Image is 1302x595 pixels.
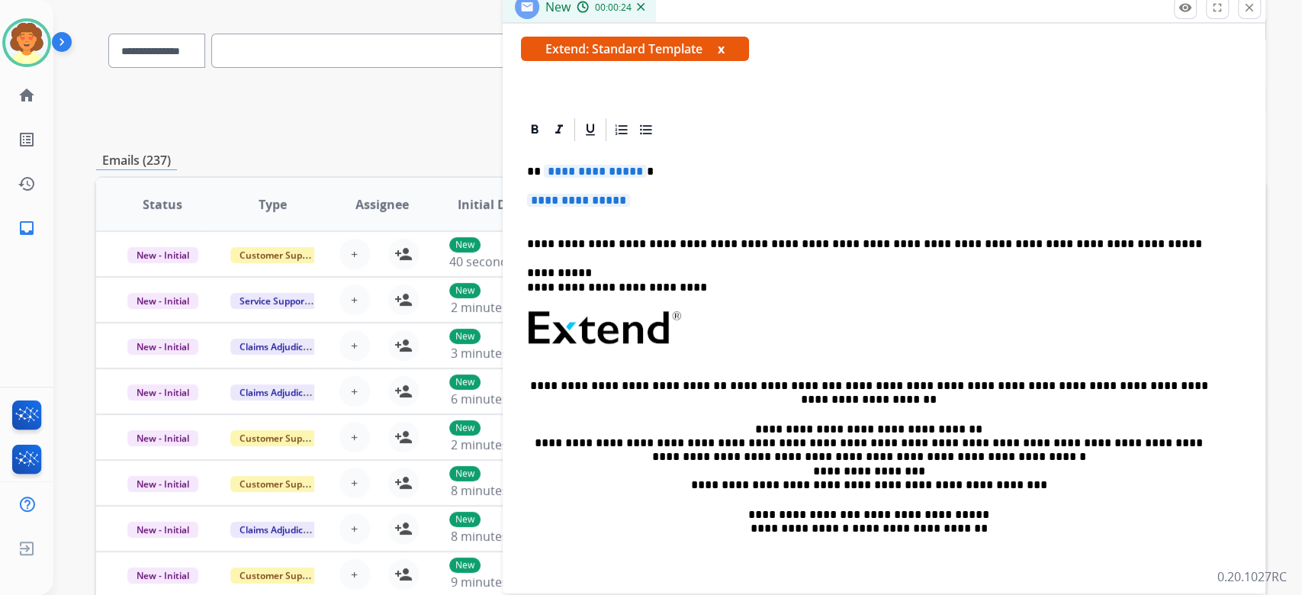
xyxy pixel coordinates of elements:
[339,513,370,544] button: +
[449,253,538,270] span: 40 seconds ago
[449,466,481,481] p: New
[127,339,198,355] span: New - Initial
[18,219,36,237] mat-icon: inbox
[451,436,532,453] span: 2 minutes ago
[548,118,571,141] div: Italic
[230,522,335,538] span: Claims Adjudication
[230,476,330,492] span: Customer Support
[394,245,413,263] mat-icon: person_add
[449,558,481,573] p: New
[394,565,413,584] mat-icon: person_add
[127,476,198,492] span: New - Initial
[523,118,546,141] div: Bold
[449,375,481,390] p: New
[351,336,358,355] span: +
[394,291,413,309] mat-icon: person_add
[394,336,413,355] mat-icon: person_add
[451,574,532,590] span: 9 minutes ago
[451,391,532,407] span: 6 minutes ago
[1243,1,1256,14] mat-icon: close
[339,285,370,315] button: +
[230,568,330,584] span: Customer Support
[351,382,358,400] span: +
[451,482,532,499] span: 8 minutes ago
[339,559,370,590] button: +
[230,384,335,400] span: Claims Adjudication
[339,422,370,452] button: +
[127,293,198,309] span: New - Initial
[351,245,358,263] span: +
[5,21,48,64] img: avatar
[230,247,330,263] span: Customer Support
[449,329,481,344] p: New
[18,86,36,105] mat-icon: home
[339,376,370,407] button: +
[449,283,481,298] p: New
[449,512,481,527] p: New
[127,568,198,584] span: New - Initial
[351,565,358,584] span: +
[18,130,36,149] mat-icon: list_alt
[457,195,526,214] span: Initial Date
[127,522,198,538] span: New - Initial
[339,330,370,361] button: +
[521,37,749,61] span: Extend: Standard Template
[18,175,36,193] mat-icon: history
[351,474,358,492] span: +
[394,519,413,538] mat-icon: person_add
[394,382,413,400] mat-icon: person_add
[259,195,287,214] span: Type
[635,118,657,141] div: Bullet List
[394,474,413,492] mat-icon: person_add
[451,299,532,316] span: 2 minutes ago
[1210,1,1224,14] mat-icon: fullscreen
[1217,568,1287,586] p: 0.20.1027RC
[449,237,481,252] p: New
[449,420,481,436] p: New
[451,345,532,362] span: 3 minutes ago
[127,247,198,263] span: New - Initial
[96,151,177,170] p: Emails (237)
[127,384,198,400] span: New - Initial
[230,293,317,309] span: Service Support
[339,239,370,269] button: +
[143,195,182,214] span: Status
[355,195,409,214] span: Assignee
[394,428,413,446] mat-icon: person_add
[127,430,198,446] span: New - Initial
[351,519,358,538] span: +
[1178,1,1192,14] mat-icon: remove_red_eye
[718,40,725,58] button: x
[579,118,602,141] div: Underline
[230,430,330,446] span: Customer Support
[595,2,632,14] span: 00:00:24
[351,428,358,446] span: +
[610,118,633,141] div: Ordered List
[351,291,358,309] span: +
[339,468,370,498] button: +
[451,528,532,545] span: 8 minutes ago
[230,339,335,355] span: Claims Adjudication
